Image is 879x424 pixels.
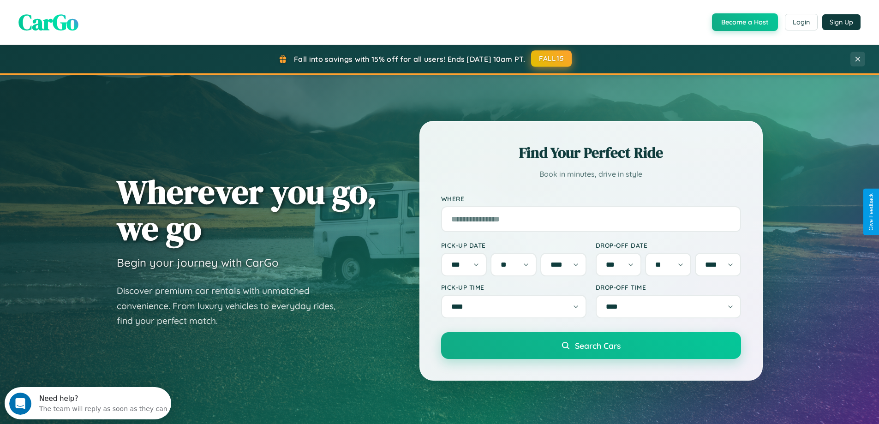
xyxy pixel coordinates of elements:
[441,195,741,203] label: Where
[117,256,279,269] h3: Begin your journey with CarGo
[4,4,172,29] div: Open Intercom Messenger
[441,167,741,181] p: Book in minutes, drive in style
[18,7,78,37] span: CarGo
[531,50,572,67] button: FALL15
[868,193,874,231] div: Give Feedback
[596,241,741,249] label: Drop-off Date
[441,332,741,359] button: Search Cars
[441,241,586,249] label: Pick-up Date
[785,14,818,30] button: Login
[441,143,741,163] h2: Find Your Perfect Ride
[712,13,778,31] button: Become a Host
[35,15,163,25] div: The team will reply as soon as they can
[5,387,171,419] iframe: Intercom live chat discovery launcher
[117,283,347,328] p: Discover premium car rentals with unmatched convenience. From luxury vehicles to everyday rides, ...
[35,8,163,15] div: Need help?
[441,283,586,291] label: Pick-up Time
[294,54,525,64] span: Fall into savings with 15% off for all users! Ends [DATE] 10am PT.
[9,393,31,415] iframe: Intercom live chat
[117,173,377,246] h1: Wherever you go, we go
[596,283,741,291] label: Drop-off Time
[822,14,861,30] button: Sign Up
[575,340,621,351] span: Search Cars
